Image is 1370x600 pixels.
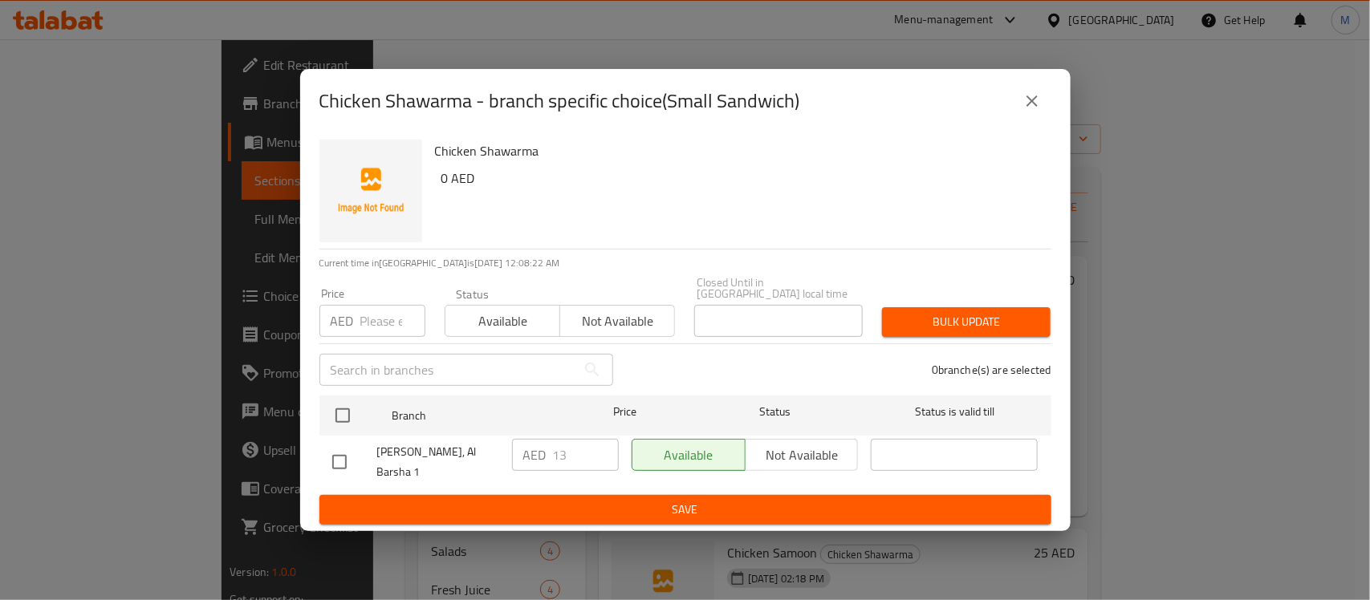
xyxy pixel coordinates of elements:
span: Not available [567,310,669,333]
h2: Chicken Shawarma - branch specific choice(Small Sandwich) [319,88,800,114]
h6: Chicken Shawarma [435,140,1039,162]
p: 0 branche(s) are selected [932,362,1051,378]
span: Status is valid till [871,402,1038,422]
h6: 0 AED [441,167,1039,189]
span: Save [332,500,1039,520]
button: Not available [559,305,675,337]
span: [PERSON_NAME], Al Barsha 1 [377,442,499,482]
button: Bulk update [882,307,1051,337]
p: Current time in [GEOGRAPHIC_DATA] is [DATE] 12:08:22 AM [319,256,1051,270]
button: Available [445,305,560,337]
span: Available [452,310,554,333]
input: Please enter price [360,305,425,337]
input: Please enter price [553,439,619,471]
img: Chicken Shawarma [319,140,422,242]
input: Search in branches [319,354,576,386]
span: Branch [392,406,559,426]
p: AED [331,311,354,330]
span: Status [691,402,858,422]
button: Save [319,495,1051,525]
span: Bulk update [895,312,1038,332]
span: Price [571,402,678,422]
button: close [1013,82,1051,120]
p: AED [523,445,547,464]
